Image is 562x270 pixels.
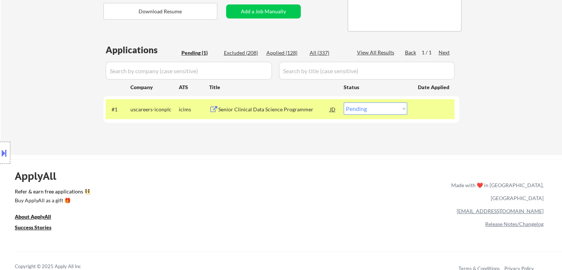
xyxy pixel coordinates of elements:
div: Date Applied [418,84,450,91]
div: Pending (1) [181,49,218,57]
div: uscareers-iconplc [130,106,179,113]
input: Search by company (case sensitive) [106,62,272,80]
div: Status [344,80,407,94]
div: Next [439,49,450,56]
div: View All Results [357,49,396,56]
div: JD [329,102,337,116]
button: Add a Job Manually [226,4,301,18]
div: Senior Clinical Data Science Programmer [218,106,330,113]
a: [EMAIL_ADDRESS][DOMAIN_NAME] [457,208,544,214]
div: Excluded (208) [224,49,261,57]
div: All (337) [310,49,347,57]
a: Refer & earn free applications 👯‍♀️ [15,189,297,197]
div: icims [179,106,209,113]
button: Download Resume [103,3,217,20]
div: Made with ❤️ in [GEOGRAPHIC_DATA], [GEOGRAPHIC_DATA] [448,179,544,205]
div: Title [209,84,337,91]
div: Back [405,49,417,56]
div: Company [130,84,179,91]
div: Applications [106,45,179,54]
div: ATS [179,84,209,91]
div: Applied (128) [266,49,303,57]
a: Release Notes/Changelog [485,221,544,227]
input: Search by title (case sensitive) [279,62,454,80]
div: 1 / 1 [422,49,439,56]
